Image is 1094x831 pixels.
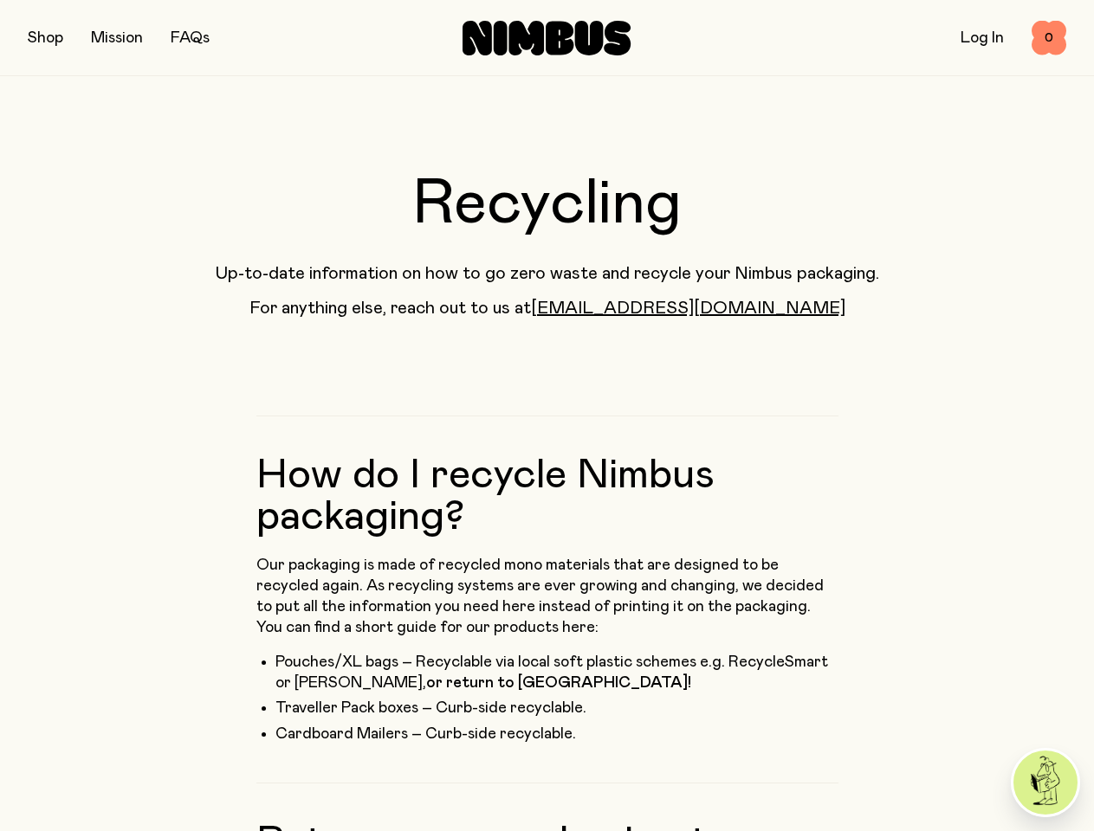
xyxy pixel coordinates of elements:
[531,300,845,317] a: [EMAIL_ADDRESS][DOMAIN_NAME]
[275,724,838,744] li: Cardboard Mailers – Curb-side recyclable.
[961,30,1004,46] a: Log In
[275,698,838,718] li: Traveller Pack boxes – Curb-side recyclable.
[275,652,838,693] li: Pouches/XL bags – Recyclable via local soft plastic schemes e.g. RecycleSmart or [PERSON_NAME],
[28,263,1066,284] p: Up-to-date information on how to go zero waste and recycle your Nimbus packaging.
[256,555,838,638] p: Our packaging is made of recycled mono materials that are designed to be recycled again. As recyc...
[426,675,691,691] strong: or return to [GEOGRAPHIC_DATA]!
[1013,750,1078,815] img: agent
[256,415,838,538] h2: How do I recycle Nimbus packaging?
[91,30,143,46] a: Mission
[28,298,1066,319] p: For anything else, reach out to us at
[28,173,1066,235] h1: Recycling
[171,30,210,46] a: FAQs
[1032,21,1066,55] button: 0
